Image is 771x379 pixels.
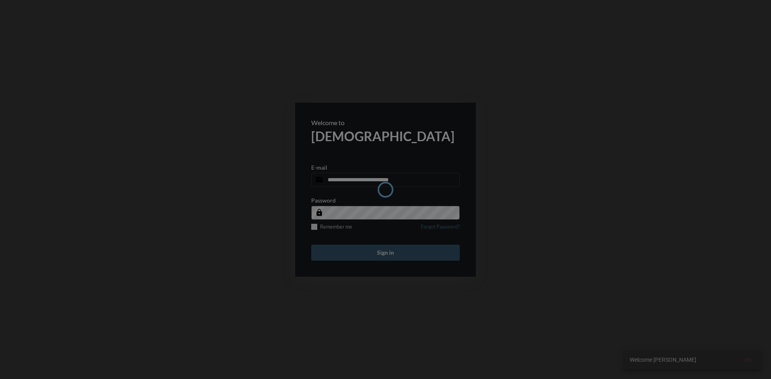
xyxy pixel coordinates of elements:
[421,224,460,235] a: Forgot Password?
[311,128,460,144] h2: [DEMOGRAPHIC_DATA]
[311,164,327,171] p: E-mail
[630,356,696,364] span: Welcome [PERSON_NAME]
[311,224,352,230] label: Remember me
[311,245,460,261] button: Sign in
[311,197,336,204] p: Password
[745,357,752,363] span: Ok
[311,119,460,126] p: Welcome to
